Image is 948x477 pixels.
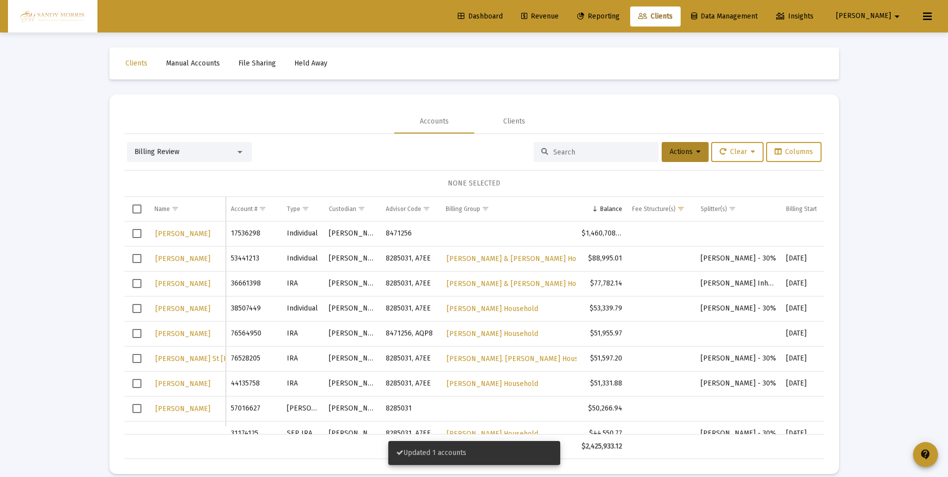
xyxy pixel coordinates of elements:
a: [PERSON_NAME] Household [446,301,539,316]
button: [PERSON_NAME] [154,276,211,291]
td: [PERSON_NAME] [324,396,381,421]
td: [PERSON_NAME] [282,396,324,421]
div: Billing Group [446,205,480,213]
span: [PERSON_NAME] & [PERSON_NAME] Household [447,279,602,288]
span: Show filter options for column 'Custodian' [358,205,365,212]
td: SEP IRA [282,421,324,446]
div: Select row [132,404,141,413]
span: [PERSON_NAME] [155,279,210,288]
div: Data grid [124,197,824,459]
td: Column Type [282,197,324,221]
a: [PERSON_NAME] & [PERSON_NAME] Household [446,251,603,266]
td: $51,331.88 [577,371,628,396]
span: [PERSON_NAME] [155,379,210,388]
td: [DATE] [781,346,860,371]
span: [PERSON_NAME] [155,304,210,313]
td: [DATE] [781,421,860,446]
td: [PERSON_NAME] [324,271,381,296]
td: 17536298 [226,221,282,246]
td: Column Name [149,197,226,221]
div: Select row [132,329,141,338]
span: Revenue [521,12,559,20]
a: Clients [117,53,155,73]
a: Clients [630,6,681,26]
span: Updated 1 accounts [396,448,466,457]
div: Select row [132,304,141,313]
div: Balance [600,205,622,213]
div: Name [154,205,170,213]
a: Insights [768,6,822,26]
td: [PERSON_NAME] [324,371,381,396]
td: $51,597.20 [577,346,628,371]
span: [PERSON_NAME] [836,12,891,20]
div: Advisor Code [386,205,421,213]
span: Show filter options for column 'Type' [302,205,309,212]
div: Splitter(s) [701,205,727,213]
td: [DATE] [781,246,860,271]
td: $1,460,708.40 [577,221,628,246]
button: [PERSON_NAME] [154,376,211,391]
button: Columns [766,142,822,162]
span: File Sharing [238,59,276,67]
span: Show filter options for column 'Advisor Code' [423,205,430,212]
span: [PERSON_NAME] Household [447,379,538,388]
a: File Sharing [230,53,284,73]
button: [PERSON_NAME] [824,6,915,26]
button: [PERSON_NAME] [154,226,211,241]
td: 76528205 [226,346,282,371]
span: Insights [776,12,814,20]
td: 38507449 [226,296,282,321]
td: $44,550.77 [577,421,628,446]
span: Clients [638,12,673,20]
span: [PERSON_NAME] St [PERSON_NAME] [155,354,276,363]
td: 8285031, A7EE [381,346,441,371]
td: 8285031, A7EE [381,371,441,396]
div: $2,425,933.12 [582,441,623,451]
td: [PERSON_NAME] - 30% [696,296,781,321]
span: Show filter options for column 'Fee Structure(s)' [677,205,685,212]
span: [PERSON_NAME] [155,329,210,338]
td: [DATE] [781,321,860,346]
a: [PERSON_NAME] Household [446,376,539,391]
span: Reporting [577,12,620,20]
td: $88,995.01 [577,246,628,271]
div: Account # [231,205,257,213]
a: [PERSON_NAME] Household [446,326,539,341]
td: Column Balance [577,197,628,221]
td: [PERSON_NAME] - 30% [696,421,781,446]
button: [PERSON_NAME] St [PERSON_NAME] [154,351,277,366]
td: 44135758 [226,371,282,396]
span: Show filter options for column 'Account #' [259,205,266,212]
span: Billing Review [134,147,179,156]
td: $50,266.94 [577,396,628,421]
button: [PERSON_NAME] [154,301,211,316]
span: [PERSON_NAME] [155,229,210,238]
span: Manual Accounts [166,59,220,67]
a: [PERSON_NAME]. [PERSON_NAME] Household [446,351,598,366]
td: Column Splitter(s) [696,197,781,221]
span: [PERSON_NAME] & [PERSON_NAME] Household [447,254,602,263]
span: Show filter options for column 'Billing Group' [482,205,489,212]
td: [PERSON_NAME] Inherited Accounts [696,271,781,296]
span: [PERSON_NAME] [155,404,210,413]
input: Search [553,148,651,156]
div: Custodian [329,205,356,213]
span: [PERSON_NAME] [155,254,210,263]
td: [DATE] [781,271,860,296]
td: $77,782.14 [577,271,628,296]
td: 8285031, A7EE [381,421,441,446]
button: Actions [662,142,709,162]
td: IRA [282,371,324,396]
td: [PERSON_NAME] - 30% [696,246,781,271]
div: Select row [132,354,141,363]
button: [PERSON_NAME] [154,326,211,341]
button: Clear [711,142,764,162]
td: Column Billing Start Date [781,197,860,221]
td: [PERSON_NAME] [324,421,381,446]
span: Clients [125,59,147,67]
span: [PERSON_NAME] Household [447,304,538,313]
a: Held Away [286,53,335,73]
td: 8285031, A7EE [381,271,441,296]
td: 8285031, A7EE [381,246,441,271]
img: Dashboard [15,6,90,26]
